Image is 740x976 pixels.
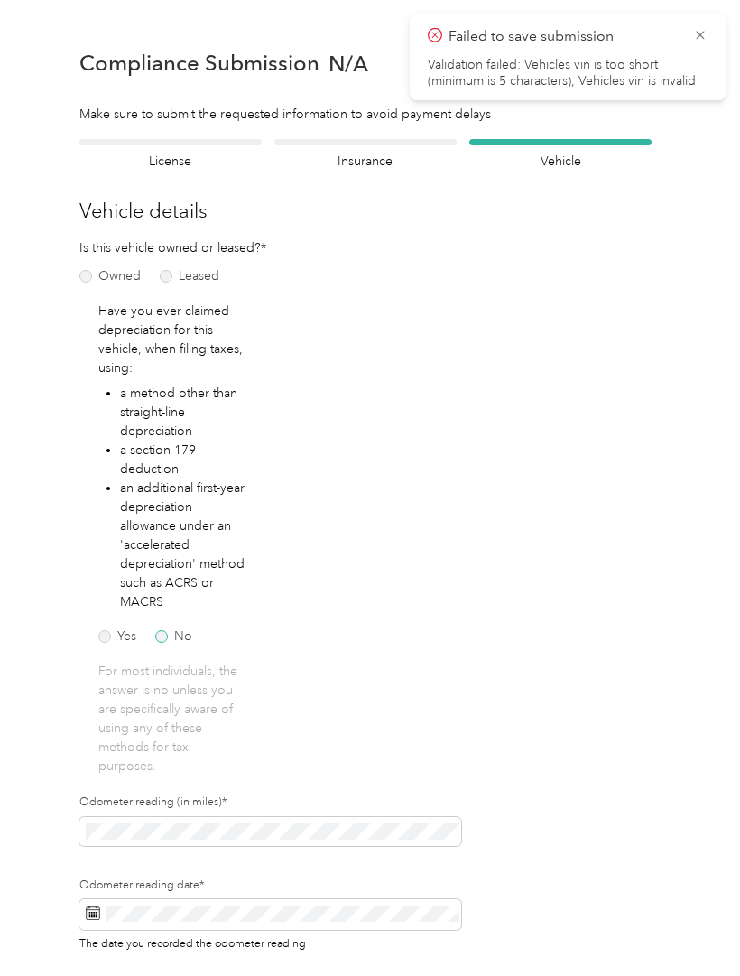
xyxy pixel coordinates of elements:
[639,875,740,976] iframe: Everlance-gr Chat Button Frame
[79,51,319,76] h1: Compliance Submission
[98,662,247,776] p: For most individuals, the answer is no unless you are specifically aware of using any of these me...
[155,630,192,643] label: No
[79,270,141,283] label: Owned
[98,630,136,643] label: Yes
[428,57,708,89] li: Validation failed: Vehicles vin is too short (minimum is 5 characters), Vehicles vin is invalid
[328,54,368,73] span: N/A
[79,878,461,894] label: Odometer reading date*
[79,934,306,951] span: The date you recorded the odometer reading
[120,479,247,611] li: an additional first-year depreciation allowance under an 'accelerated depreciation' method such a...
[98,302,247,377] p: Have you ever claimed depreciation for this vehicle, when filing taxes, using:
[160,270,219,283] label: Leased
[469,152,652,171] h4: Vehicle
[79,238,204,257] p: Is this vehicle owned or leased?*
[79,795,461,811] label: Odometer reading (in miles)*
[120,441,247,479] li: a section 179 deduction
[79,152,262,171] h4: License
[79,105,652,124] div: Make sure to submit the requested information to avoid payment delays
[79,196,652,226] h3: Vehicle details
[274,152,457,171] h4: Insurance
[449,25,680,48] p: Failed to save submission
[120,384,247,441] li: a method other than straight-line depreciation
